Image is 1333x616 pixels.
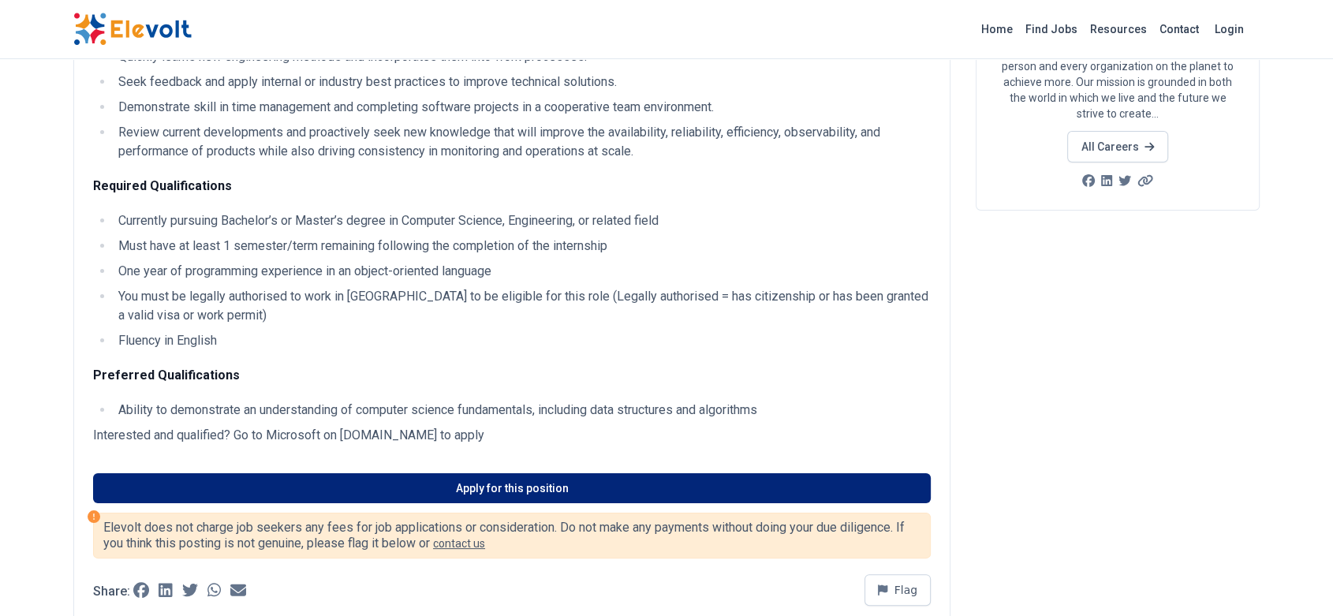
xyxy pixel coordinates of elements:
p: At Microsoft, our mission is to empower every person and every organization on the planet to achi... [995,43,1240,121]
a: contact us [433,537,485,550]
li: Demonstrate skill in time management and completing software projects in a cooperative team envir... [114,98,931,117]
a: Contact [1153,17,1205,42]
img: Elevolt [73,13,192,46]
p: Share: [93,585,130,598]
iframe: Chat Widget [1254,540,1333,616]
li: Review current developments and proactively seek new knowledge that will improve the availability... [114,123,931,161]
li: Fluency in English [114,331,931,350]
a: Home [975,17,1019,42]
button: Flag [864,574,931,606]
li: Currently pursuing Bachelor’s or Master’s degree in Computer Science, Engineering, or related field [114,211,931,230]
a: Find Jobs [1019,17,1084,42]
iframe: Advertisement [976,230,1260,450]
p: Interested and qualified? Go to Microsoft on [DOMAIN_NAME] to apply [93,426,931,445]
a: All Careers [1067,131,1167,162]
strong: Preferred Qualifications [93,368,240,383]
li: Must have at least 1 semester/term remaining following the completion of the internship [114,237,931,256]
li: One year of programming experience in an object-oriented language [114,262,931,281]
p: Elevolt does not charge job seekers any fees for job applications or consideration. Do not make a... [103,520,920,551]
strong: Required Qualifications [93,178,232,193]
a: Login [1205,13,1253,45]
a: Resources [1084,17,1153,42]
li: Ability to demonstrate an understanding of computer science fundamentals, including data structur... [114,401,931,420]
li: You must be legally authorised to work in [GEOGRAPHIC_DATA] to be eligible for this role (Legally... [114,287,931,325]
li: Seek feedback and apply internal or industry best practices to improve technical solutions. [114,73,931,91]
a: Apply for this position [93,473,931,503]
